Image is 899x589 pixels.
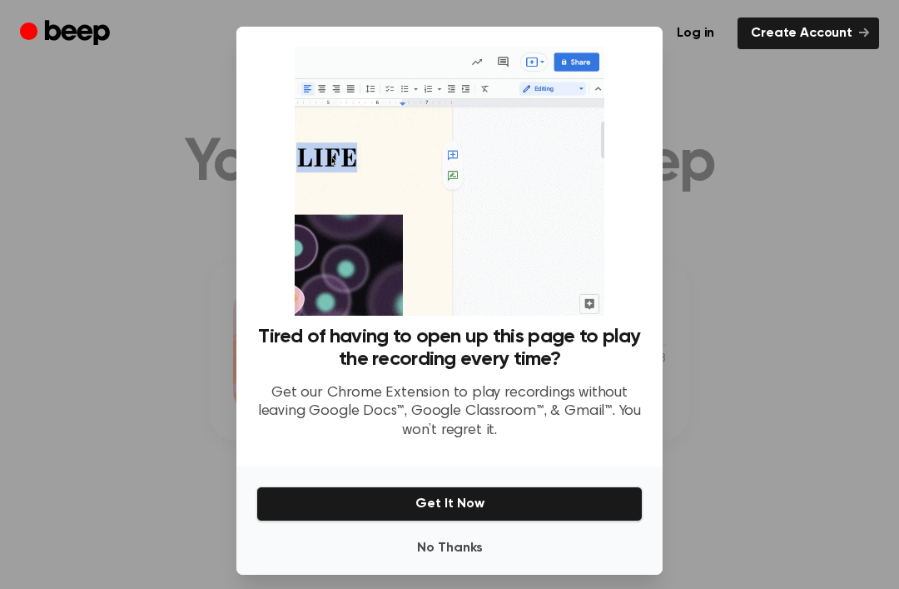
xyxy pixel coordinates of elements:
button: No Thanks [256,532,643,565]
a: Beep [20,17,114,50]
a: Create Account [738,17,879,49]
h3: Tired of having to open up this page to play the recording every time? [256,326,643,371]
img: Beep extension in action [295,47,603,316]
button: Get It Now [256,487,643,522]
p: Get our Chrome Extension to play recordings without leaving Google Docs™, Google Classroom™, & Gm... [256,384,643,441]
a: Log in [663,17,728,49]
